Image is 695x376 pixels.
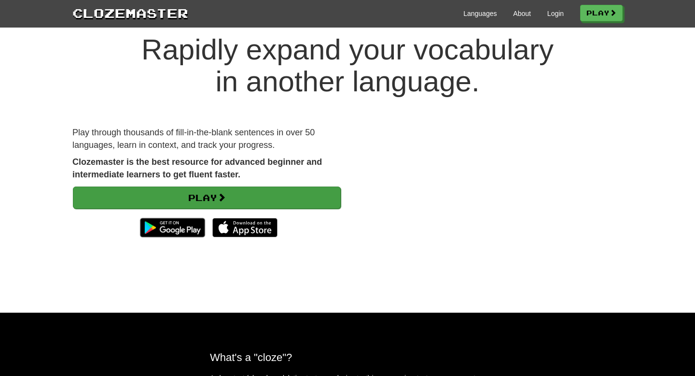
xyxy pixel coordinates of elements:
a: About [513,9,531,18]
strong: Clozemaster is the best resource for advanced beginner and intermediate learners to get fluent fa... [72,157,322,179]
a: Clozemaster [72,4,188,22]
p: Play through thousands of fill-in-the-blank sentences in over 50 languages, learn in context, and... [72,127,340,151]
img: Get it on Google Play [135,213,210,242]
a: Languages [463,9,497,18]
a: Login [547,9,564,18]
a: Play [73,187,341,209]
img: Download_on_the_App_Store_Badge_US-UK_135x40-25178aeef6eb6b83b96f5f2d004eda3bffbb37122de64afbaef7... [212,218,278,237]
h2: What's a "cloze"? [210,351,485,363]
a: Play [580,5,623,21]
